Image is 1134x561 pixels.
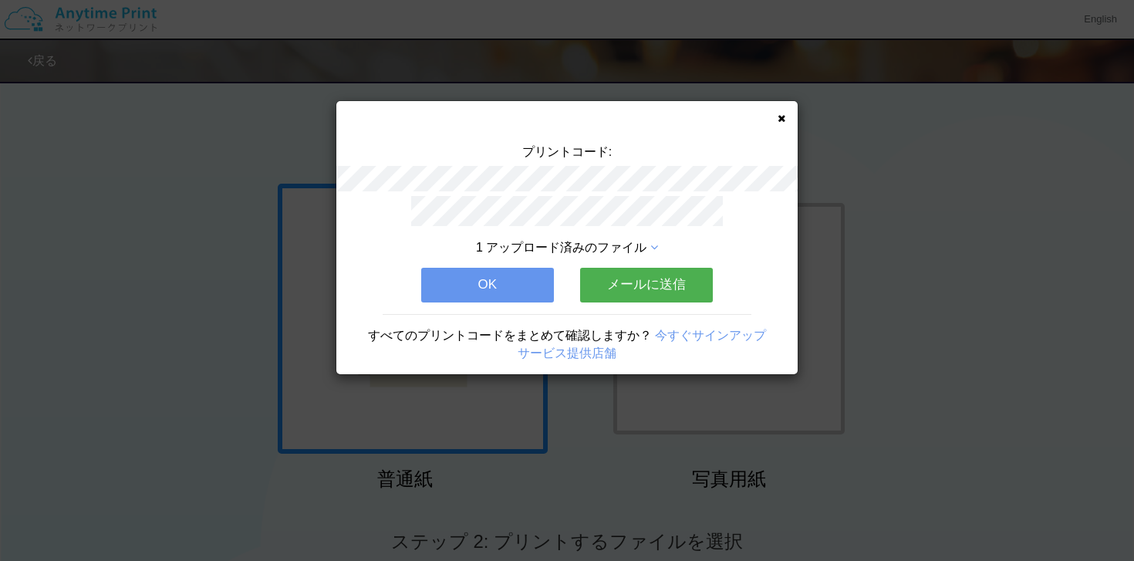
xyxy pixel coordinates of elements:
span: 1 アップロード済みのファイル [476,241,646,254]
span: すべてのプリントコードをまとめて確認しますか？ [368,329,652,342]
button: メールに送信 [580,268,713,302]
a: サービス提供店舗 [518,346,616,360]
a: 今すぐサインアップ [655,329,766,342]
span: プリントコード: [522,145,612,158]
button: OK [421,268,554,302]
